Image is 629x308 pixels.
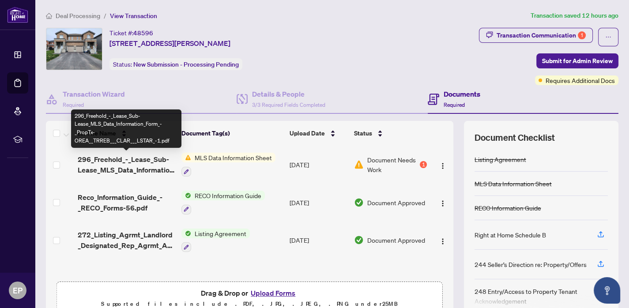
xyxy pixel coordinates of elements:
img: logo [7,7,28,23]
span: 272_Listing_Agrmt_Landlord_Designated_Rep_Agrmt_Auth_to_Offer_for_Lease_-_PropTx-[PERSON_NAME]-11... [78,229,174,251]
span: Status [354,128,372,138]
div: 248 Entry/Access to Property Tenant Acknowledgement [475,286,587,306]
button: Upload Forms [248,287,298,299]
img: Logo [439,200,446,207]
span: Document Approved [367,235,425,245]
th: Upload Date [286,121,350,146]
div: 296_Freehold_-_Lease_Sub-Lease_MLS_Data_Information_Form_-_PropTx-OREA__TRREB___CLAR___LSTAR_-1.pdf [71,109,181,148]
span: home [46,13,52,19]
span: Document Checklist [475,131,555,144]
span: Requires Additional Docs [546,75,615,85]
img: Logo [439,238,446,245]
div: RECO Information Guide [475,203,541,213]
img: Document Status [354,160,364,169]
span: Upload Date [290,128,325,138]
img: Status Icon [181,191,191,200]
button: Status IconListing Agreement [181,229,250,252]
img: Logo [439,162,446,169]
span: Required [63,101,84,108]
button: Submit for Admin Review [536,53,618,68]
button: Logo [436,158,450,172]
span: Deal Processing [56,12,100,20]
button: Transaction Communication1 [479,28,593,43]
span: Drag & Drop or [201,287,298,299]
th: Document Tag(s) [178,121,286,146]
button: Logo [436,195,450,210]
span: 296_Freehold_-_Lease_Sub-Lease_MLS_Data_Information_Form_-_PropTx-OREA__TRREB___CLAR___LSTAR_-1.pdf [78,154,174,175]
td: [DATE] [286,222,350,259]
td: [DATE] [286,146,350,184]
span: ellipsis [605,34,611,40]
span: EP [13,284,23,297]
img: Status Icon [181,153,191,162]
th: Status [350,121,431,146]
button: Logo [436,233,450,247]
div: Listing Agreement [475,154,526,164]
img: Document Status [354,235,364,245]
div: 1 [420,161,427,168]
button: Status IconRECO Information Guide [181,191,265,214]
div: Right at Home Schedule B [475,230,546,240]
div: Ticket #: [109,28,153,38]
div: Transaction Communication [497,28,586,42]
span: Listing Agreement [191,229,250,238]
div: 244 Seller’s Direction re: Property/Offers [475,259,587,269]
h4: Transaction Wizard [63,89,125,99]
span: Document Approved [367,198,425,207]
span: Document Needs Work [367,155,418,174]
div: 1 [578,31,586,39]
span: RECO Information Guide [191,191,265,200]
button: Open asap [594,277,620,304]
button: Status IconMLS Data Information Sheet [181,153,275,177]
h4: Details & People [252,89,325,99]
span: 48596 [133,29,153,37]
span: MLS Data Information Sheet [191,153,275,162]
img: Status Icon [181,229,191,238]
img: Document Status [354,198,364,207]
span: New Submission - Processing Pending [133,60,239,68]
div: Status: [109,58,242,70]
div: MLS Data Information Sheet [475,179,552,188]
span: Submit for Admin Review [542,54,613,68]
td: [DATE] [286,184,350,222]
span: Reco_Information_Guide_-_RECO_Forms-56.pdf [78,192,174,213]
li: / [104,11,106,21]
span: 3/3 Required Fields Completed [252,101,325,108]
span: [STREET_ADDRESS][PERSON_NAME] [109,38,230,49]
span: Required [444,101,465,108]
img: IMG-X12281455_1.jpg [46,28,102,70]
h4: Documents [444,89,480,99]
span: View Transaction [110,12,157,20]
article: Transaction saved 12 hours ago [531,11,618,21]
